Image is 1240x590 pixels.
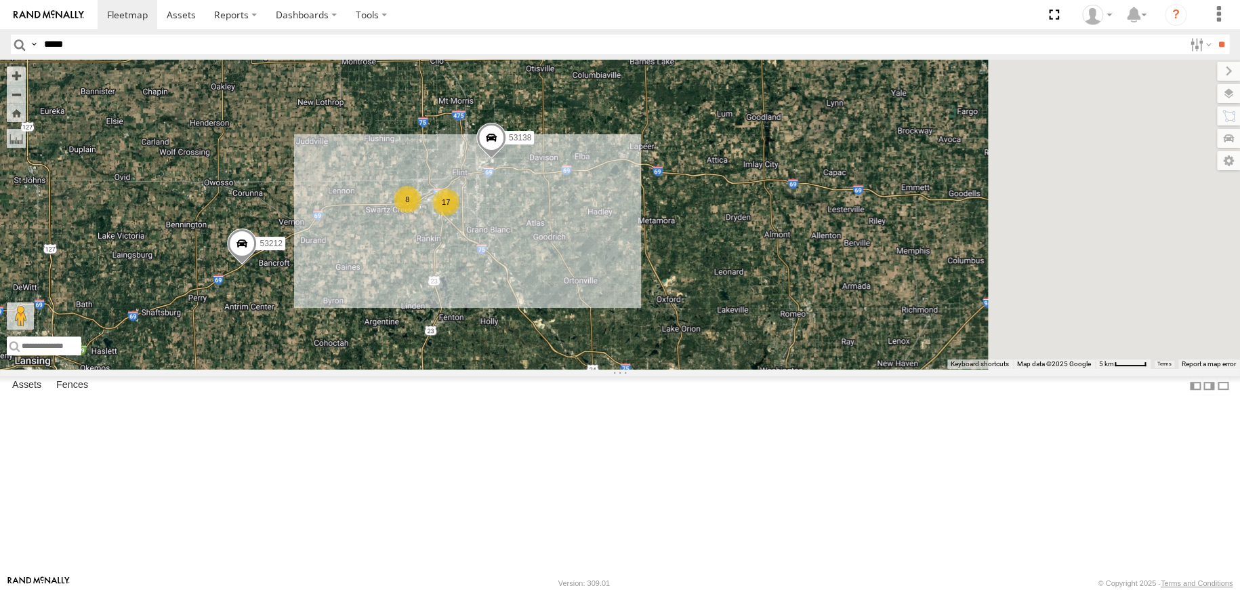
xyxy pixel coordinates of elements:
[7,576,70,590] a: Visit our Website
[1216,376,1230,395] label: Hide Summary Table
[7,66,26,85] button: Zoom in
[1182,360,1236,368] a: Report a map error
[1099,360,1114,368] span: 5 km
[394,186,421,213] div: 8
[558,579,610,587] div: Version: 309.01
[432,189,459,216] div: 17
[260,239,282,248] span: 53212
[1077,5,1117,25] div: Miky Transport
[28,35,39,54] label: Search Query
[951,359,1009,369] button: Keyboard shortcuts
[7,104,26,122] button: Zoom Home
[7,302,34,330] button: Drag Pegman onto the map to open Street View
[1217,151,1240,170] label: Map Settings
[1165,4,1186,26] i: ?
[1095,359,1151,369] button: Map Scale: 5 km per 44 pixels
[509,133,531,142] span: 53138
[49,376,95,395] label: Fences
[7,129,26,148] label: Measure
[1202,376,1216,395] label: Dock Summary Table to the Right
[14,10,84,20] img: rand-logo.svg
[1157,361,1172,367] a: Terms (opens in new tab)
[7,85,26,104] button: Zoom out
[1189,376,1202,395] label: Dock Summary Table to the Left
[1161,579,1233,587] a: Terms and Conditions
[1184,35,1214,54] label: Search Filter Options
[1017,360,1091,368] span: Map data ©2025 Google
[1098,579,1233,587] div: © Copyright 2025 -
[5,376,48,395] label: Assets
